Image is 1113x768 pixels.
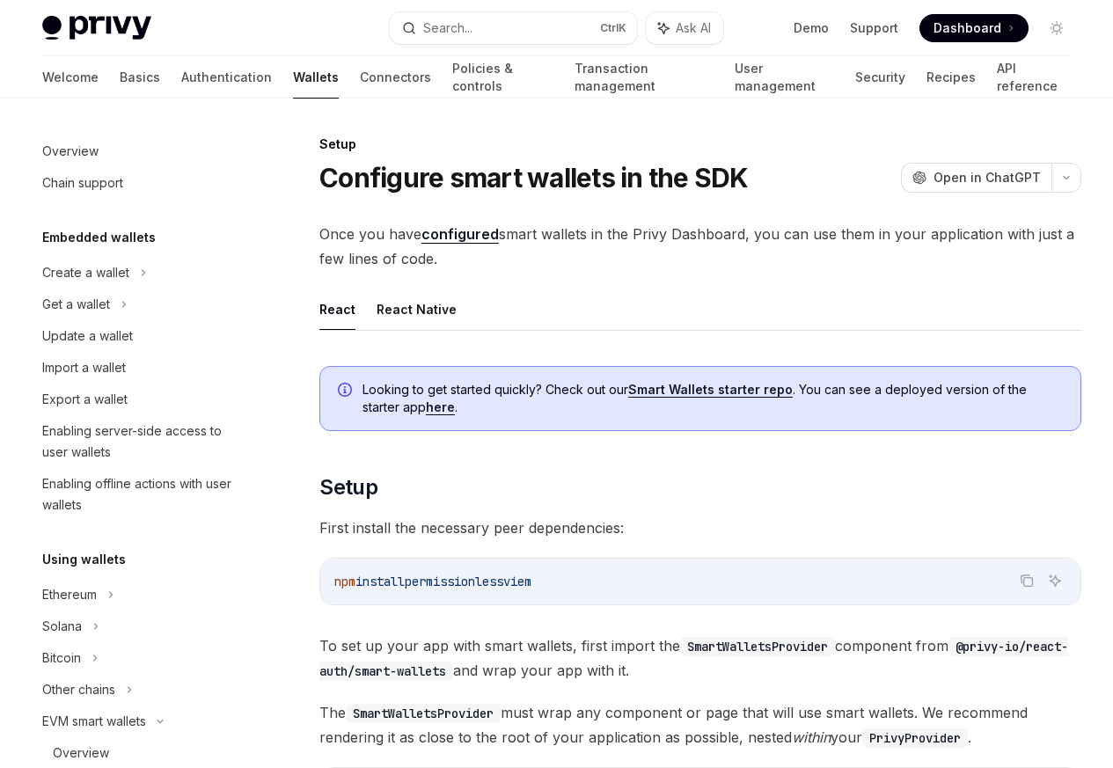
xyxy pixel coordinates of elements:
div: Import a wallet [42,357,126,378]
a: here [426,399,455,415]
span: Setup [319,473,377,501]
span: install [355,574,405,589]
button: React Native [377,289,457,330]
div: Export a wallet [42,389,128,410]
a: Authentication [181,56,272,99]
span: Once you have smart wallets in the Privy Dashboard, you can use them in your application with jus... [319,222,1081,271]
span: To set up your app with smart wallets, first import the component from and wrap your app with it. [319,633,1081,683]
a: Update a wallet [28,320,253,352]
span: The must wrap any component or page that will use smart wallets. We recommend rendering it as clo... [319,700,1081,750]
a: User management [735,56,834,99]
em: within [792,728,831,746]
div: Chain support [42,172,123,194]
a: Policies & controls [452,56,553,99]
h5: Embedded wallets [42,227,156,248]
button: Copy the contents from the code block [1015,569,1038,592]
a: Overview [28,135,253,167]
button: Toggle dark mode [1043,14,1071,42]
a: Support [850,19,898,37]
span: Looking to get started quickly? Check out our . You can see a deployed version of the starter app . [362,381,1063,416]
span: Dashboard [934,19,1001,37]
span: permissionless [405,574,503,589]
span: Ctrl K [600,21,626,35]
a: configured [421,225,499,244]
span: Open in ChatGPT [934,169,1041,187]
a: Enabling offline actions with user wallets [28,468,253,521]
a: Smart Wallets starter repo [628,382,793,398]
div: Bitcoin [42,647,81,669]
button: React [319,289,355,330]
span: First install the necessary peer dependencies: [319,516,1081,540]
a: Dashboard [919,14,1029,42]
span: viem [503,574,531,589]
div: Overview [42,141,99,162]
div: Search... [423,18,472,39]
code: SmartWalletsProvider [680,637,835,656]
div: Ethereum [42,584,97,605]
img: light logo [42,16,151,40]
a: Recipes [926,56,976,99]
h5: Using wallets [42,549,126,570]
span: npm [334,574,355,589]
h1: Configure smart wallets in the SDK [319,162,749,194]
div: Get a wallet [42,294,110,315]
a: Demo [794,19,829,37]
a: API reference [997,56,1071,99]
span: Ask AI [676,19,711,37]
div: Update a wallet [42,325,133,347]
div: Solana [42,616,82,637]
a: Export a wallet [28,384,253,415]
a: Enabling server-side access to user wallets [28,415,253,468]
button: Ask AI [1043,569,1066,592]
button: Ask AI [646,12,723,44]
div: Overview [53,742,109,764]
button: Search...CtrlK [390,12,637,44]
a: Security [855,56,905,99]
div: Create a wallet [42,262,129,283]
a: Import a wallet [28,352,253,384]
a: Transaction management [575,56,714,99]
code: PrivyProvider [862,728,968,748]
a: Wallets [293,56,339,99]
a: Chain support [28,167,253,199]
a: Basics [120,56,160,99]
div: Enabling server-side access to user wallets [42,421,243,463]
div: Enabling offline actions with user wallets [42,473,243,516]
code: SmartWalletsProvider [346,704,501,723]
div: EVM smart wallets [42,711,146,732]
svg: Info [338,383,355,400]
a: Connectors [360,56,431,99]
button: Open in ChatGPT [901,163,1051,193]
div: Other chains [42,679,115,700]
a: Welcome [42,56,99,99]
div: Setup [319,135,1081,153]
